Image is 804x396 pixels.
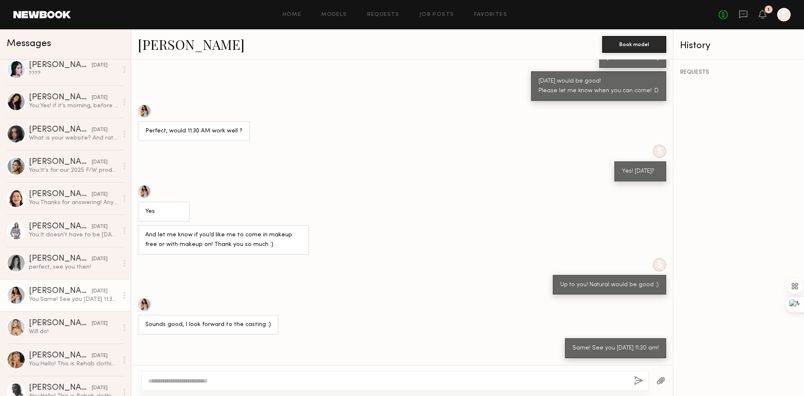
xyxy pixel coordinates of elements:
[474,12,507,18] a: Favorites
[92,158,108,166] div: [DATE]
[29,126,92,134] div: [PERSON_NAME]
[560,280,659,290] div: Up to you! Natural would be good :)
[145,207,182,217] div: Yes
[92,352,108,360] div: [DATE]
[29,166,118,174] div: You: It's for our 2025 F/W product shots. If you can work with us directly it would be better for...
[92,287,108,295] div: [DATE]
[29,93,92,102] div: [PERSON_NAME]
[29,287,92,295] div: [PERSON_NAME]
[29,360,118,368] div: You: Hello! This is Rehab clothing. We're looking for a model for pants product pics. Are you ava...
[768,8,770,12] div: 1
[321,12,347,18] a: Models
[29,255,92,263] div: [PERSON_NAME]
[29,328,118,336] div: Will do!
[622,167,659,176] div: Yes! [DATE]?
[680,70,797,75] div: REQUESTS
[138,35,245,53] a: [PERSON_NAME]
[29,134,118,142] div: What is your website? And rate?
[29,199,118,207] div: You: Thanks for answering! Any time that works for you except [DATE] morning. [STREET_ADDRESS] Pl...
[680,41,797,51] div: History
[29,319,92,328] div: [PERSON_NAME]
[29,352,92,360] div: [PERSON_NAME]
[29,384,92,392] div: [PERSON_NAME]
[539,77,659,96] div: [DATE] would be good! Please let me know when you can come! :D
[92,384,108,392] div: [DATE]
[92,255,108,263] div: [DATE]
[572,344,659,353] div: Same! See you [DATE] 11:30 am!
[145,127,242,136] div: Perfect, would 11:30 AM work well ?
[283,12,301,18] a: Home
[92,191,108,199] div: [DATE]
[7,39,51,49] span: Messages
[29,158,92,166] div: [PERSON_NAME]
[777,8,791,21] a: S
[29,61,92,70] div: [PERSON_NAME]
[420,12,454,18] a: Job Posts
[92,94,108,102] div: [DATE]
[92,320,108,328] div: [DATE]
[29,231,118,239] div: You: It doesn't have to be [DATE]. Any time by next week! Please let me know when you're availabl...
[29,263,118,271] div: perfect, see you then!
[367,12,399,18] a: Requests
[145,230,301,250] div: And let me know if you’d like me to come in makeup free or with makeup on! Thank you so much :)
[92,62,108,70] div: [DATE]
[145,320,271,330] div: Sounds good, I look forward to the casting :)
[602,40,666,47] a: Book model
[92,126,108,134] div: [DATE]
[29,102,118,110] div: You: Yes! if it's morning, before 11 am would work, if afternoon, before 3pm or after 4 pm. Pleas...
[29,70,118,78] div: ????
[29,295,118,303] div: You: Same! See you [DATE] 11:30 am!
[92,223,108,231] div: [DATE]
[29,223,92,231] div: [PERSON_NAME]
[602,36,666,53] button: Book model
[29,190,92,199] div: [PERSON_NAME]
